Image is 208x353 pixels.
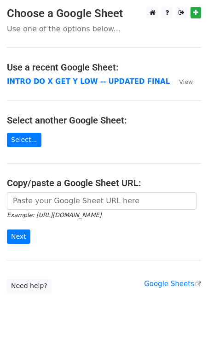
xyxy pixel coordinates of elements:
[7,62,201,73] h4: Use a recent Google Sheet:
[7,133,41,147] a: Select...
[7,77,170,86] a: INTRO DO X GET Y LOW -- UPDATED FINAL
[7,24,201,34] p: Use one of the options below...
[7,7,201,20] h3: Choose a Google Sheet
[7,192,196,210] input: Paste your Google Sheet URL here
[179,78,193,85] small: View
[7,229,30,244] input: Next
[7,115,201,126] h4: Select another Google Sheet:
[7,279,52,293] a: Need help?
[7,177,201,188] h4: Copy/paste a Google Sheet URL:
[144,280,201,288] a: Google Sheets
[170,77,193,86] a: View
[7,212,101,218] small: Example: [URL][DOMAIN_NAME]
